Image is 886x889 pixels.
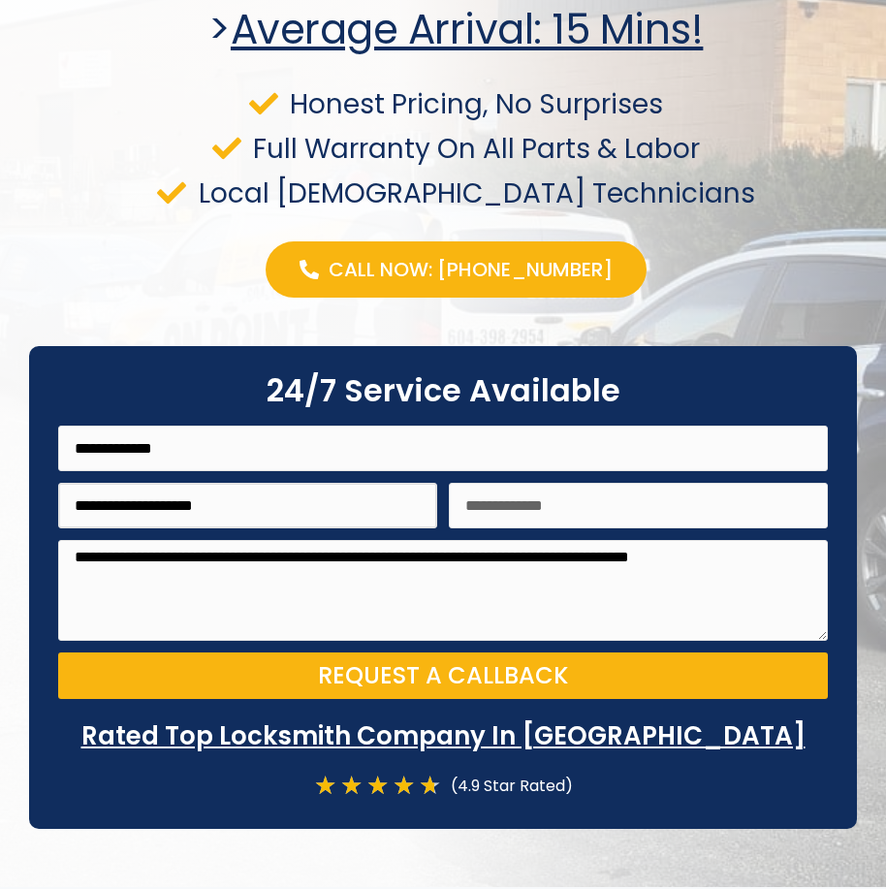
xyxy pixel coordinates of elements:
form: On Point Locksmith [58,426,828,711]
div: (4.9 Star Rated) [441,773,573,799]
i: ★ [366,773,389,799]
h2: 24/7 Service Available [58,375,828,406]
u: Average arrival: 15 Mins! [231,1,704,58]
h2: > [36,10,876,50]
div: 4.7/5 [314,773,441,799]
p: Rated Top Locksmith Company In [GEOGRAPHIC_DATA] [58,718,828,753]
a: Call Now: [PHONE_NUMBER] [266,241,647,298]
i: ★ [314,773,336,799]
i: ★ [340,773,363,799]
i: ★ [393,773,415,799]
i: ★ [419,773,441,799]
span: Honest Pricing, No Surprises [285,91,663,117]
span: Full Warranty On All Parts & Labor [248,136,700,162]
span: Request a Callback [318,664,568,687]
button: Request a Callback [58,652,828,699]
span: Local [DEMOGRAPHIC_DATA] Technicians [194,180,755,206]
span: Call Now: [PHONE_NUMBER] [329,256,613,283]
